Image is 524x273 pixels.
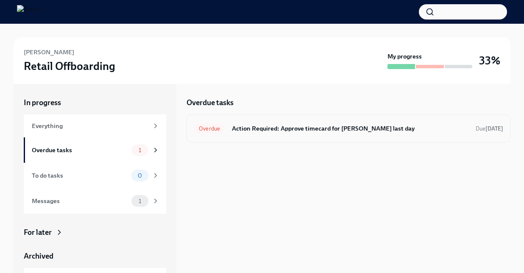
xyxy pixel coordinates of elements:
span: August 16th, 2025 12:00 [476,125,503,133]
img: Rothy's [17,5,43,19]
div: Messages [32,196,128,206]
h6: Action Required: Approve timecard for [PERSON_NAME] last day [232,124,469,133]
a: For later [24,227,166,237]
div: To do tasks [32,171,128,180]
span: 1 [134,198,146,204]
h5: Overdue tasks [187,97,234,108]
a: Messages1 [24,188,166,214]
a: To do tasks0 [24,163,166,188]
strong: My progress [387,52,422,61]
a: Archived [24,251,166,261]
a: Everything [24,114,166,137]
div: Everything [32,121,148,131]
a: Overdue tasks1 [24,137,166,163]
span: 0 [133,173,147,179]
h3: 33% [479,53,500,68]
a: In progress [24,97,166,108]
span: Overdue [194,125,225,132]
a: OverdueAction Required: Approve timecard for [PERSON_NAME] last dayDue[DATE] [194,122,503,135]
h3: Retail Offboarding [24,58,115,74]
div: For later [24,227,52,237]
h6: [PERSON_NAME] [24,47,74,57]
span: Due [476,125,503,132]
div: Overdue tasks [32,145,128,155]
strong: [DATE] [485,125,503,132]
span: 1 [134,147,146,153]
